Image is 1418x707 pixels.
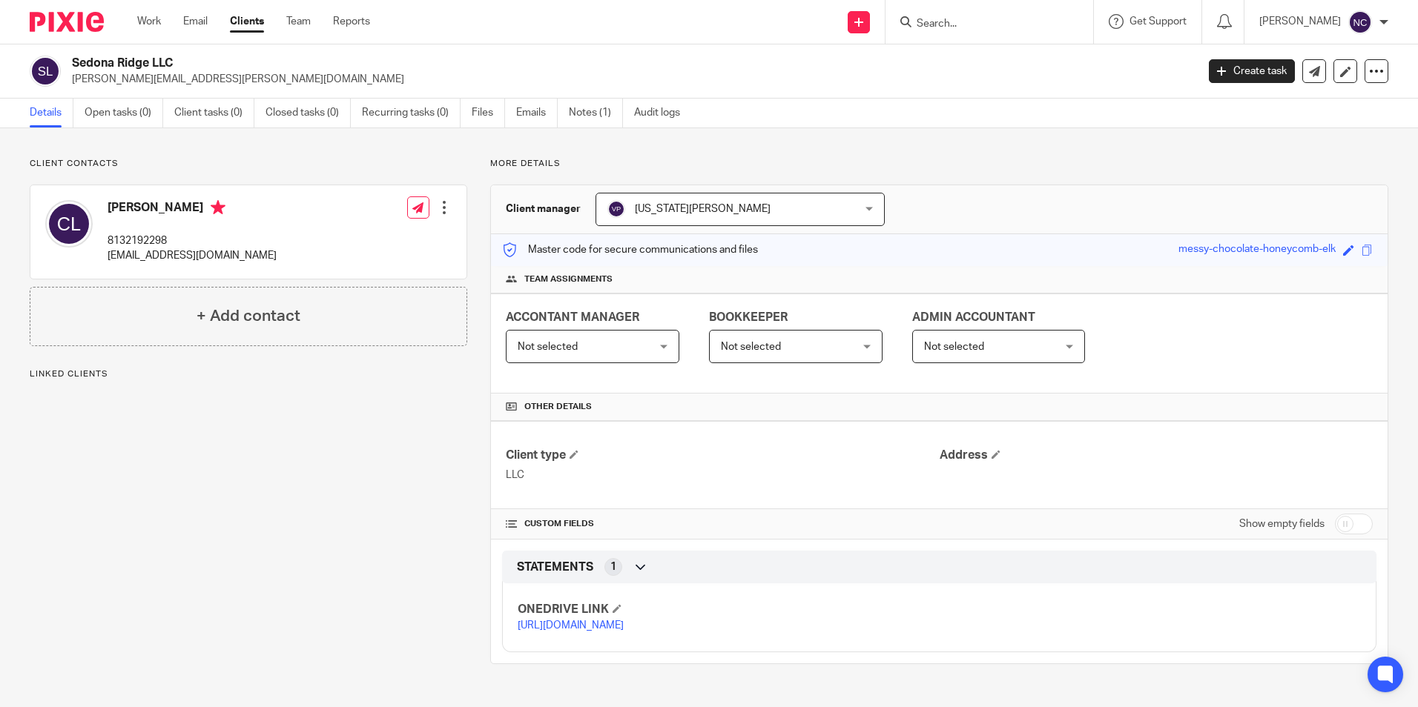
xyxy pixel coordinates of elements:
[72,56,963,71] h2: Sedona Ridge LLC
[709,311,788,323] span: BOOKKEEPER
[108,233,277,248] p: 8132192298
[915,18,1049,31] input: Search
[506,311,639,323] span: ACCONTANT MANAGER
[211,200,225,215] i: Primary
[197,305,300,328] h4: + Add contact
[502,242,758,257] p: Master code for secure communications and files
[940,448,1373,463] h4: Address
[569,99,623,127] a: Notes (1)
[1209,59,1295,83] a: Create task
[286,14,311,29] a: Team
[1178,242,1336,259] div: messy-chocolate-honeycomb-elk
[518,602,939,617] h4: ONEDRIVE LINK
[266,99,351,127] a: Closed tasks (0)
[108,200,277,219] h4: [PERSON_NAME]
[1239,517,1325,531] label: Show empty fields
[516,99,558,127] a: Emails
[518,342,578,352] span: Not selected
[30,12,104,32] img: Pixie
[1348,10,1372,34] img: svg%3E
[610,560,616,574] span: 1
[30,158,467,170] p: Client contacts
[108,248,277,263] p: [EMAIL_ADDRESS][DOMAIN_NAME]
[518,620,624,631] a: [URL][DOMAIN_NAME]
[30,99,73,127] a: Details
[607,200,625,218] img: svg%3E
[506,202,581,216] h3: Client manager
[174,99,254,127] a: Client tasks (0)
[506,448,939,463] h4: Client type
[183,14,208,29] a: Email
[230,14,264,29] a: Clients
[924,342,984,352] span: Not selected
[333,14,370,29] a: Reports
[72,72,1187,87] p: [PERSON_NAME][EMAIL_ADDRESS][PERSON_NAME][DOMAIN_NAME]
[506,468,939,482] p: LLC
[472,99,505,127] a: Files
[1130,16,1187,27] span: Get Support
[30,56,61,87] img: svg%3E
[635,204,771,214] span: [US_STATE][PERSON_NAME]
[490,158,1388,170] p: More details
[912,311,1035,323] span: ADMIN ACCOUNTANT
[524,401,592,413] span: Other details
[362,99,461,127] a: Recurring tasks (0)
[721,342,781,352] span: Not selected
[1259,14,1341,29] p: [PERSON_NAME]
[45,200,93,248] img: svg%3E
[524,273,613,285] span: Team assignments
[506,518,939,530] h4: CUSTOM FIELDS
[634,99,691,127] a: Audit logs
[137,14,161,29] a: Work
[85,99,163,127] a: Open tasks (0)
[30,368,467,380] p: Linked clients
[517,560,593,575] span: STATEMENTS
